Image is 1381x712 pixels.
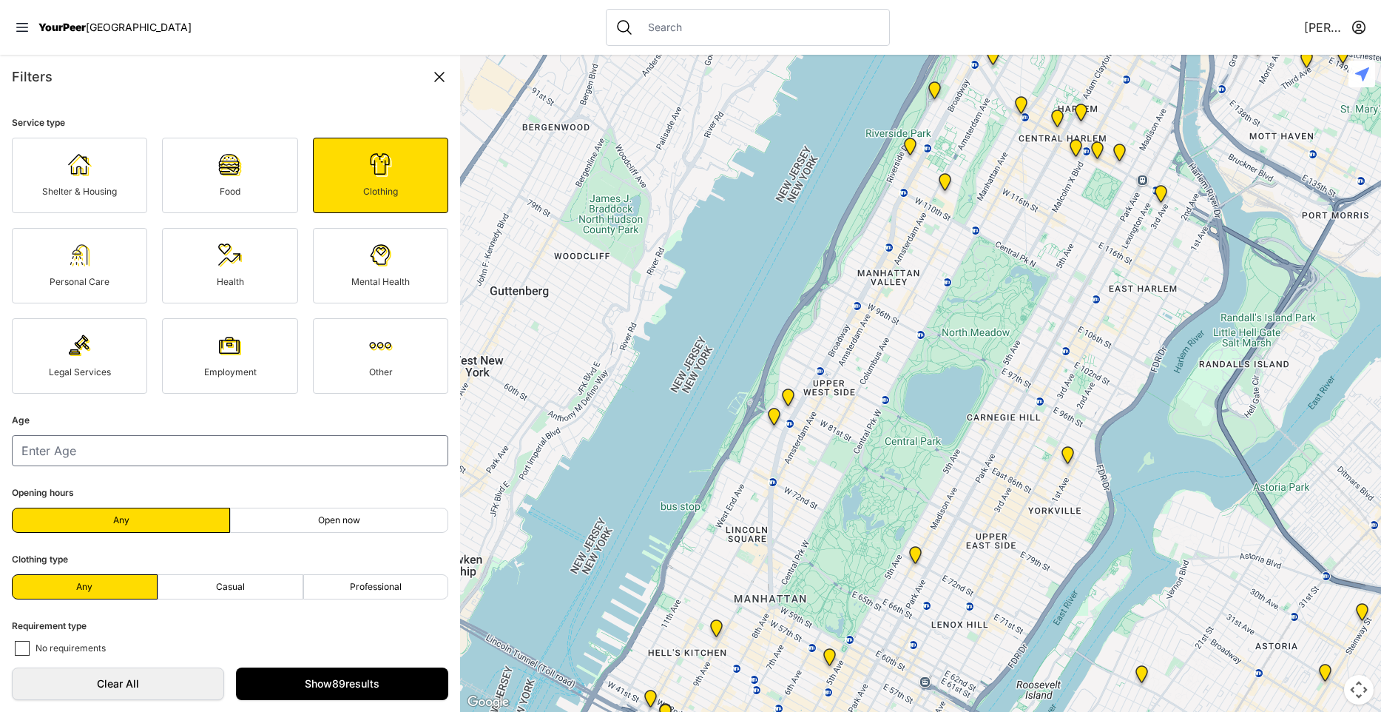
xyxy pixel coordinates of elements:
span: Employment [204,366,257,377]
a: Personal Care [12,228,147,303]
div: The PILLARS – Holistic Recovery Support [1012,96,1030,120]
span: Legal Services [49,366,111,377]
div: East Harlem [1110,144,1129,167]
span: [GEOGRAPHIC_DATA] [86,21,192,33]
div: Avenue Church [1058,446,1077,470]
div: Manhattan [925,81,944,105]
span: Any [113,514,129,526]
span: Casual [216,581,245,593]
a: Open this area in Google Maps (opens a new window) [464,693,513,712]
span: Opening hours [12,487,74,498]
div: Manhattan [906,546,925,570]
span: Clothing type [12,554,68,565]
div: Main Location [1152,185,1170,209]
span: Personal Care [50,276,109,287]
div: Manhattan [1088,141,1107,165]
div: The Bronx Pride Center [1334,46,1352,70]
span: No requirements [36,642,106,656]
span: Professional [350,581,402,593]
div: Manhattan [1072,104,1090,127]
span: Shelter & Housing [42,186,117,197]
span: Food [220,186,240,197]
input: Enter Age [12,435,448,466]
span: Clear All [27,676,209,691]
span: Health [217,276,244,287]
a: Show89results [236,668,448,700]
a: Other [313,318,448,394]
div: Fancy Thrift Shop [1132,665,1151,689]
span: Any [76,581,92,593]
span: Service type [12,117,65,128]
span: YourPeer [38,21,86,33]
img: Google [464,693,513,712]
div: Uptown/Harlem DYCD Youth Drop-in Center [1048,110,1067,133]
div: 9th Avenue Drop-in Center [707,619,726,643]
a: Clothing [313,138,448,213]
a: Health [162,228,297,303]
span: Open now [318,514,360,526]
input: No requirements [15,641,30,656]
a: Legal Services [12,318,147,394]
a: Food [162,138,297,213]
span: Age [12,414,30,426]
a: Employment [162,318,297,394]
a: YourPeer[GEOGRAPHIC_DATA] [38,23,192,32]
input: Search [639,20,880,35]
span: Mental Health [351,276,410,287]
div: Ford Hall [901,138,919,161]
div: The Cathedral Church of St. John the Divine [936,173,954,197]
div: Pathways Adult Drop-In Program [779,389,797,412]
a: Shelter & Housing [12,138,147,213]
span: Other [369,366,393,377]
span: [PERSON_NAME] [1304,19,1345,36]
span: Filters [12,69,53,84]
a: Mental Health [313,228,448,303]
span: Clothing [363,186,398,197]
button: Map camera controls [1344,675,1374,705]
span: Requirement type [12,620,87,631]
button: [PERSON_NAME] [1304,19,1366,36]
a: Clear All [12,668,224,700]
